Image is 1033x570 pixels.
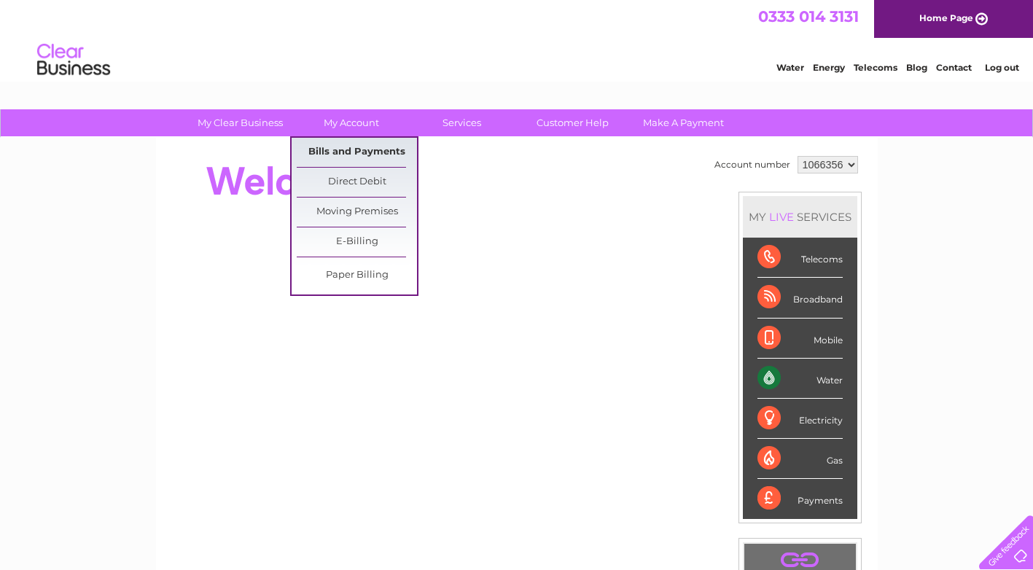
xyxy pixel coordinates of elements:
[757,439,843,479] div: Gas
[757,399,843,439] div: Electricity
[512,109,633,136] a: Customer Help
[623,109,744,136] a: Make A Payment
[776,62,804,73] a: Water
[985,62,1019,73] a: Log out
[758,7,859,26] a: 0333 014 3131
[297,198,417,227] a: Moving Premises
[757,278,843,318] div: Broadband
[297,227,417,257] a: E-Billing
[757,479,843,518] div: Payments
[173,8,862,71] div: Clear Business is a trading name of Verastar Limited (registered in [GEOGRAPHIC_DATA] No. 3667643...
[743,196,857,238] div: MY SERVICES
[402,109,522,136] a: Services
[297,168,417,197] a: Direct Debit
[297,261,417,290] a: Paper Billing
[936,62,972,73] a: Contact
[757,238,843,278] div: Telecoms
[757,359,843,399] div: Water
[180,109,300,136] a: My Clear Business
[813,62,845,73] a: Energy
[297,138,417,167] a: Bills and Payments
[36,38,111,82] img: logo.png
[291,109,411,136] a: My Account
[766,210,797,224] div: LIVE
[711,152,794,177] td: Account number
[906,62,927,73] a: Blog
[757,319,843,359] div: Mobile
[854,62,897,73] a: Telecoms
